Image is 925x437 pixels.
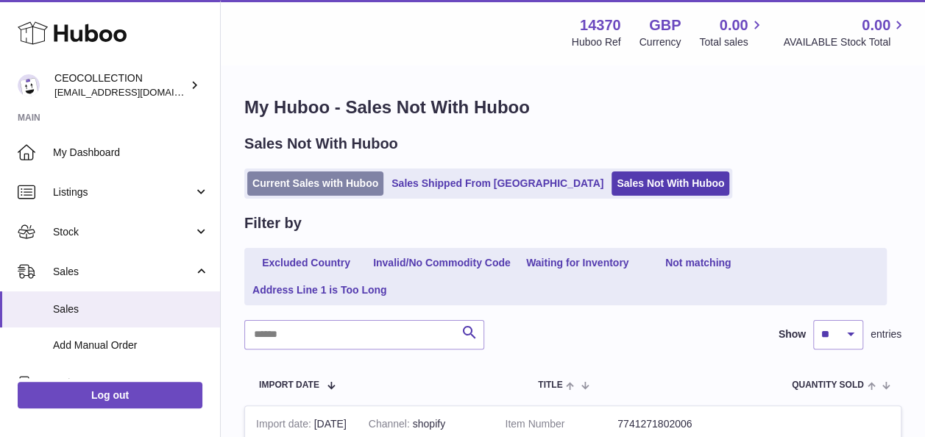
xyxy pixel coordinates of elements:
span: [EMAIL_ADDRESS][DOMAIN_NAME] [54,86,216,98]
img: internalAdmin-14370@internal.huboo.com [18,74,40,96]
span: entries [871,327,901,341]
h2: Sales Not With Huboo [244,134,398,154]
span: Listings [53,185,194,199]
dd: 7741271802006 [617,417,730,431]
strong: GBP [649,15,681,35]
h1: My Huboo - Sales Not With Huboo [244,96,901,119]
span: Title [538,380,562,390]
span: Add Manual Order [53,338,209,352]
dt: Item Number [505,417,617,431]
a: Not matching [639,251,757,275]
a: Excluded Country [247,251,365,275]
span: Sales [53,302,209,316]
span: Import date [259,380,319,390]
h2: Filter by [244,213,302,233]
a: Sales Not With Huboo [612,171,729,196]
strong: 14370 [580,15,621,35]
span: 0.00 [720,15,748,35]
strong: Channel [369,418,413,433]
a: Invalid/No Commodity Code [368,251,516,275]
label: Show [779,327,806,341]
div: Currency [639,35,681,49]
a: Log out [18,382,202,408]
div: Huboo Ref [572,35,621,49]
span: Orders [53,376,194,390]
span: Total sales [699,35,765,49]
span: 0.00 [862,15,890,35]
strong: Import date [256,418,314,433]
div: shopify [369,417,483,431]
span: AVAILABLE Stock Total [783,35,907,49]
a: Sales Shipped From [GEOGRAPHIC_DATA] [386,171,609,196]
div: CEOCOLLECTION [54,71,187,99]
span: Stock [53,225,194,239]
a: Waiting for Inventory [519,251,637,275]
span: Quantity Sold [792,380,864,390]
a: 0.00 Total sales [699,15,765,49]
a: Address Line 1 is Too Long [247,278,392,302]
a: 0.00 AVAILABLE Stock Total [783,15,907,49]
a: Current Sales with Huboo [247,171,383,196]
span: My Dashboard [53,146,209,160]
span: Sales [53,265,194,279]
